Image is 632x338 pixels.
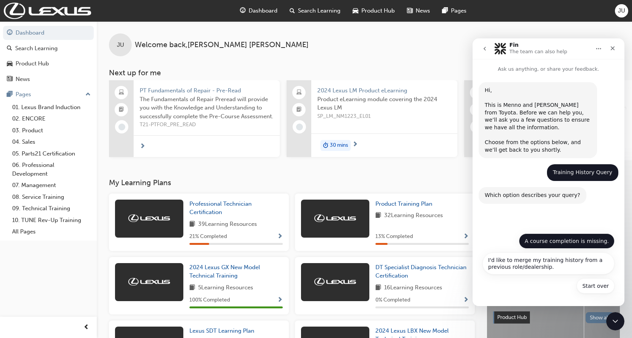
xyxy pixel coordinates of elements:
[473,38,624,306] iframe: Intercom live chat
[140,143,145,150] span: next-icon
[375,200,435,208] a: Product Training Plan
[463,232,469,241] button: Show Progress
[317,86,451,95] span: 2024 Lexus LM Product eLearning
[109,178,475,187] h3: My Learning Plans
[84,323,89,332] span: prev-icon
[85,90,91,100] span: up-icon
[128,278,170,286] img: Trak
[375,264,467,279] span: DT Specialist Diagnosis Technician Certification
[3,41,94,56] a: Search Learning
[347,3,401,19] a: car-iconProduct Hub
[7,91,13,98] span: pages-icon
[384,211,443,221] span: 32 Learning Resources
[330,141,348,150] span: 30 mins
[407,6,413,16] span: news-icon
[615,4,628,17] button: JU
[375,296,410,305] span: 0 % Completed
[277,232,283,241] button: Show Progress
[189,200,252,216] span: Professional Technician Certification
[140,86,274,95] span: PT Fundamentals of Repair - Pre-Read
[189,283,195,293] span: book-icon
[7,76,13,83] span: news-icon
[7,45,12,52] span: search-icon
[109,80,280,157] a: PT Fundamentals of Repair - Pre-ReadThe Fundamentals of Repair Preread will provide you with the ...
[15,44,58,53] div: Search Learning
[198,220,257,229] span: 39 Learning Resources
[9,191,94,203] a: 08. Service Training
[7,30,13,36] span: guage-icon
[16,90,31,99] div: Pages
[493,311,614,324] a: Product HubShow all
[189,232,227,241] span: 21 % Completed
[606,312,624,330] iframe: Intercom live chat
[618,6,625,15] span: JU
[119,105,124,115] span: booktick-icon
[9,125,94,136] a: 03. Product
[9,102,94,113] a: 01. Lexus Brand Induction
[277,297,283,304] span: Show Progress
[3,72,94,86] a: News
[3,26,94,40] a: Dashboard
[9,203,94,214] a: 09. Technical Training
[463,297,469,304] span: Show Progress
[119,88,124,98] span: laptop-icon
[3,57,94,71] a: Product Hub
[9,159,94,179] a: 06. Professional Development
[189,327,254,334] span: Lexus SDT Learning Plan
[586,312,614,323] button: Show all
[140,95,274,121] span: The Fundamentals of Repair Preread will provide you with the Knowledge and Understanding to succe...
[296,124,303,130] span: learningRecordVerb_NONE-icon
[296,105,302,115] span: booktick-icon
[287,80,457,157] a: 2024 Lexus LM Product eLearningProduct eLearning module covering the 2024 Lexus LMSP_LM_NM1223_EL...
[4,3,91,19] img: Trak
[361,6,395,15] span: Product Hub
[118,124,125,130] span: learningRecordVerb_NONE-icon
[189,296,230,305] span: 100 % Completed
[16,75,30,84] div: News
[323,141,328,151] span: duration-icon
[497,314,527,321] span: Product Hub
[3,24,94,87] button: DashboardSearch LearningProduct HubNews
[7,60,13,67] span: car-icon
[240,6,246,16] span: guage-icon
[284,3,347,19] a: search-iconSearch Learning
[290,6,295,16] span: search-icon
[9,214,94,226] a: 10. TUNE Rev-Up Training
[401,3,436,19] a: news-iconNews
[97,68,632,77] h3: Next up for me
[9,113,94,125] a: 02. ENCORE
[9,136,94,148] a: 04. Sales
[628,85,631,92] span: 0
[375,211,381,221] span: book-icon
[314,214,356,222] img: Trak
[296,88,302,98] span: laptop-icon
[317,112,451,121] span: SP_LM_NM1223_EL01
[9,148,94,160] a: 05. Parts21 Certification
[314,278,356,286] img: Trak
[416,6,430,15] span: News
[442,6,448,16] span: pages-icon
[16,59,49,68] div: Product Hub
[353,6,358,16] span: car-icon
[375,283,381,293] span: book-icon
[189,327,257,335] a: Lexus SDT Learning Plan
[463,233,469,240] span: Show Progress
[9,179,94,191] a: 07. Management
[9,226,94,238] a: All Pages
